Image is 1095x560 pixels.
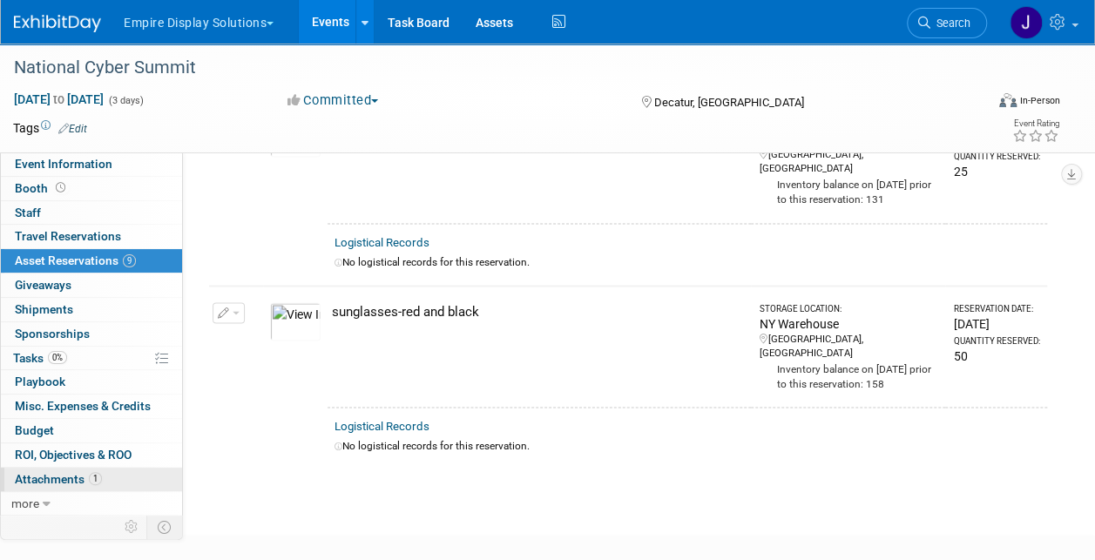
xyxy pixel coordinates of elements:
a: Edit [58,123,87,135]
td: Personalize Event Tab Strip [117,516,147,538]
span: 9 [123,254,136,267]
span: Budget [15,423,54,437]
a: Playbook [1,370,182,394]
img: Format-Inperson.png [999,93,1017,107]
a: Search [907,8,987,38]
span: Booth not reserved yet [52,181,69,194]
a: Sponsorships [1,322,182,346]
span: Booth [15,181,69,195]
div: [GEOGRAPHIC_DATA], [GEOGRAPHIC_DATA] [760,148,938,176]
td: Tags [13,119,87,137]
span: more [11,496,39,510]
span: Shipments [15,302,73,316]
span: Playbook [15,374,65,388]
span: Decatur, [GEOGRAPHIC_DATA] [654,96,804,109]
span: Staff [15,206,41,219]
a: Logistical Records [335,419,429,432]
span: Event Information [15,157,112,171]
span: Misc. Expenses & Credits [15,399,151,413]
a: Logistical Records [335,235,429,248]
a: Event Information [1,152,182,176]
img: View Images [270,302,321,341]
a: Staff [1,201,182,225]
div: [GEOGRAPHIC_DATA], [GEOGRAPHIC_DATA] [760,332,938,360]
div: Reservation Date: [954,302,1040,314]
div: In-Person [1019,94,1060,107]
span: ROI, Objectives & ROO [15,448,132,462]
div: Quantity Reserved: [954,151,1040,163]
span: Sponsorships [15,327,90,341]
a: Shipments [1,298,182,321]
a: Booth [1,177,182,200]
span: [DATE] [DATE] [13,91,105,107]
span: Tasks [13,351,67,365]
a: Giveaways [1,273,182,297]
a: Misc. Expenses & Credits [1,395,182,418]
div: Quantity Reserved: [954,334,1040,347]
button: Committed [281,91,385,110]
span: (3 days) [107,95,144,106]
div: Storage Location: [760,302,938,314]
div: No logistical records for this reservation. [335,254,1040,269]
span: Giveaways [15,278,71,292]
div: Event Format [908,91,1060,117]
div: Inventory balance on [DATE] prior to this reservation: 158 [760,360,938,391]
div: NY Warehouse [760,314,938,332]
a: Budget [1,419,182,442]
span: Search [930,17,970,30]
td: Toggle Event Tabs [147,516,183,538]
span: 0% [48,351,67,364]
div: 50 [954,347,1040,364]
a: ROI, Objectives & ROO [1,443,182,467]
div: 25 [954,163,1040,180]
span: Attachments [15,472,102,486]
img: Jessica Luyster [1010,6,1043,39]
div: Inventory balance on [DATE] prior to this reservation: 131 [760,176,938,207]
span: 1 [89,472,102,485]
span: Travel Reservations [15,229,121,243]
a: Tasks0% [1,347,182,370]
div: sunglasses-red and black [332,302,744,320]
img: ExhibitDay [14,15,101,32]
span: to [51,92,67,106]
a: Attachments1 [1,468,182,491]
div: No logistical records for this reservation. [335,438,1040,453]
span: Asset Reservations [15,253,136,267]
a: more [1,492,182,516]
div: Event Rating [1012,119,1059,128]
div: National Cyber Summit [8,52,970,84]
div: [DATE] [954,314,1040,332]
a: Travel Reservations [1,225,182,248]
a: Asset Reservations9 [1,249,182,273]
